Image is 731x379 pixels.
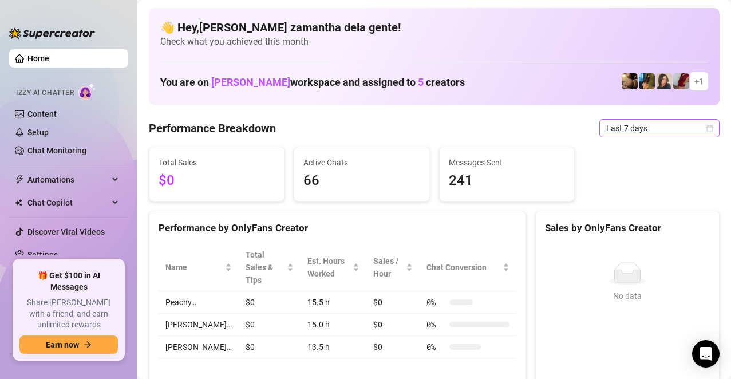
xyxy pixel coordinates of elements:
button: Earn nowarrow-right [19,335,118,354]
td: $0 [239,336,301,358]
th: Sales / Hour [366,244,420,291]
td: $0 [366,336,420,358]
span: thunderbolt [15,175,24,184]
div: No data [550,290,705,302]
span: Total Sales [159,156,275,169]
a: Settings [27,250,58,259]
td: $0 [239,291,301,314]
h1: You are on workspace and assigned to creators [160,76,465,89]
span: Earn now [46,340,79,349]
a: Chat Monitoring [27,146,86,155]
td: $0 [239,314,301,336]
span: 5 [418,76,424,88]
span: + 1 [694,75,704,88]
td: 13.5 h [301,336,366,358]
span: 0 % [426,296,445,309]
div: Performance by OnlyFans Creator [159,220,516,236]
td: Peachy… [159,291,239,314]
span: 🎁 Get $100 in AI Messages [19,270,118,293]
span: Active Chats [303,156,420,169]
td: $0 [366,291,420,314]
td: 15.0 h [301,314,366,336]
span: calendar [706,125,713,132]
h4: 👋 Hey, [PERSON_NAME] zamantha dela gente ! [160,19,708,35]
span: Name [165,261,223,274]
span: [PERSON_NAME] [211,76,290,88]
span: Messages Sent [449,156,565,169]
span: 0 % [426,318,445,331]
img: Chat Copilot [15,199,22,207]
span: Chat Conversion [426,261,500,274]
span: 241 [449,170,565,192]
img: logo-BBDzfeDw.svg [9,27,95,39]
span: Last 7 days [606,120,713,137]
img: Nina [656,73,672,89]
th: Chat Conversion [420,244,516,291]
h4: Performance Breakdown [149,120,276,136]
td: [PERSON_NAME]… [159,336,239,358]
img: Milly [639,73,655,89]
span: $0 [159,170,275,192]
div: Sales by OnlyFans Creator [545,220,710,236]
td: $0 [366,314,420,336]
div: Est. Hours Worked [307,255,350,280]
a: Content [27,109,57,119]
span: 66 [303,170,420,192]
span: Check what you achieved this month [160,35,708,48]
td: 15.5 h [301,291,366,314]
th: Total Sales & Tips [239,244,301,291]
span: Automations [27,171,109,189]
span: Total Sales & Tips [246,248,285,286]
div: Open Intercom Messenger [692,340,720,368]
a: Home [27,54,49,63]
img: AI Chatter [78,83,96,100]
span: Chat Copilot [27,194,109,212]
a: Setup [27,128,49,137]
img: Esme [673,73,689,89]
a: Discover Viral Videos [27,227,105,236]
span: 0 % [426,341,445,353]
td: [PERSON_NAME]… [159,314,239,336]
th: Name [159,244,239,291]
span: Share [PERSON_NAME] with a friend, and earn unlimited rewards [19,297,118,331]
img: Peachy [622,73,638,89]
span: arrow-right [84,341,92,349]
span: Sales / Hour [373,255,404,280]
span: Izzy AI Chatter [16,88,74,98]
